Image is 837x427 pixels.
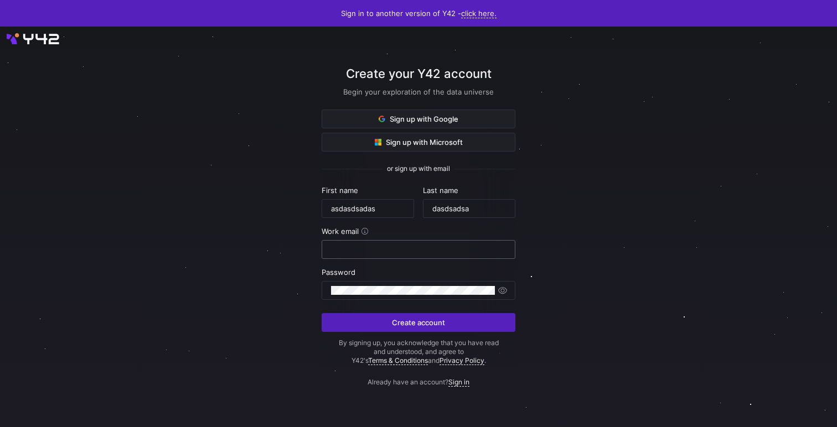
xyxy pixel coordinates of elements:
[368,356,428,365] a: Terms & Conditions
[392,318,445,327] span: Create account
[461,9,497,18] a: click here.
[322,87,515,96] div: Begin your exploration of the data universe
[379,114,458,123] span: Sign up with Google
[423,186,458,195] span: Last name
[448,378,469,387] a: Sign in
[322,133,515,152] button: Sign up with Microsoft
[387,165,450,173] span: or sign up with email
[322,186,358,195] span: First name
[322,65,515,110] div: Create your Y42 account
[440,356,484,365] a: Privacy Policy
[322,227,359,236] span: Work email
[322,365,515,386] p: Already have an account?
[375,138,463,147] span: Sign up with Microsoft
[322,339,515,365] p: By signing up, you acknowledge that you have read and understood, and agree to Y42's and .
[322,313,515,332] button: Create account
[322,268,355,277] span: Password
[322,110,515,128] button: Sign up with Google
